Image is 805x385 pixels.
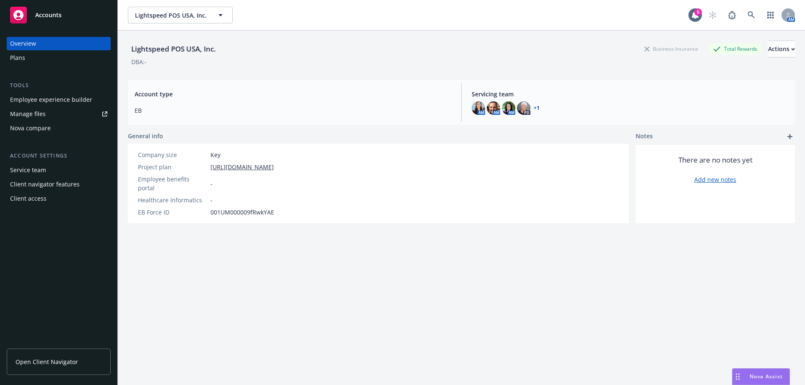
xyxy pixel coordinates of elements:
span: Key [210,150,221,159]
div: Tools [7,81,111,90]
a: [URL][DOMAIN_NAME] [210,163,274,171]
div: Project plan [138,163,207,171]
button: Nova Assist [732,368,790,385]
span: Open Client Navigator [16,357,78,366]
button: Actions [768,41,795,57]
a: +1 [534,106,540,111]
div: Company size [138,150,207,159]
img: photo [502,101,515,115]
div: Employee experience builder [10,93,92,106]
span: General info [128,132,163,140]
span: Nova Assist [750,373,783,380]
div: Plans [10,51,25,65]
span: Accounts [35,12,62,18]
div: Lightspeed POS USA, Inc. [128,44,219,54]
a: add [785,132,795,142]
span: There are no notes yet [678,155,753,165]
a: Accounts [7,3,111,27]
a: Client navigator features [7,178,111,191]
div: Employee benefits portal [138,175,207,192]
a: Service team [7,163,111,177]
img: photo [487,101,500,115]
div: Healthcare Informatics [138,196,207,204]
span: 001UM000009fRwkYAE [210,208,274,217]
div: Drag to move [732,369,743,385]
a: Report a Bug [724,7,740,23]
a: Plans [7,51,111,65]
a: Client access [7,192,111,205]
a: Manage files [7,107,111,121]
img: photo [517,101,530,115]
div: Client access [10,192,47,205]
span: EB [135,106,451,115]
span: - [210,196,213,204]
div: Account settings [7,152,111,160]
button: Lightspeed POS USA, Inc. [128,7,233,23]
span: Notes [636,132,653,142]
span: Account type [135,90,451,98]
div: Manage files [10,107,46,121]
span: Servicing team [472,90,788,98]
a: Overview [7,37,111,50]
a: Start snowing [704,7,721,23]
div: EB Force ID [138,208,207,217]
div: Overview [10,37,36,50]
span: Lightspeed POS USA, Inc. [135,11,208,20]
img: photo [472,101,485,115]
div: Service team [10,163,46,177]
div: Client navigator features [10,178,80,191]
a: Employee experience builder [7,93,111,106]
span: - [210,179,213,188]
div: Business Insurance [640,44,702,54]
div: Total Rewards [709,44,761,54]
div: 5 [694,8,702,16]
div: Nova compare [10,121,51,135]
a: Nova compare [7,121,111,135]
a: Add new notes [694,175,736,184]
a: Switch app [762,7,779,23]
div: DBA: - [131,57,147,66]
a: Search [743,7,760,23]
